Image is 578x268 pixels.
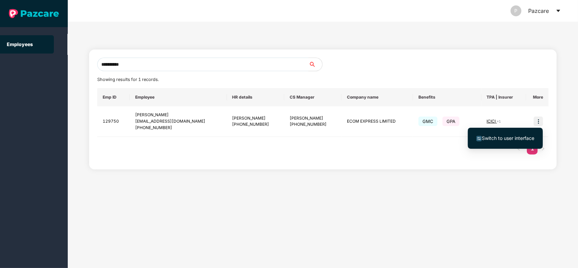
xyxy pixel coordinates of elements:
[476,136,482,141] img: svg+xml;base64,PHN2ZyB4bWxucz0iaHR0cDovL3d3dy53My5vcmcvMjAwMC9zdmciIHdpZHRoPSIxNiIgaGVpZ2h0PSIxNi...
[7,41,33,47] a: Employees
[97,77,159,82] span: Showing results for 1 records.
[97,106,130,137] td: 129750
[130,88,227,106] th: Employee
[556,8,561,14] span: caret-down
[526,88,549,106] th: More
[290,115,336,122] div: [PERSON_NAME]
[97,88,130,106] th: Emp ID
[135,112,222,118] div: [PERSON_NAME]
[534,117,543,126] img: icon
[541,147,545,151] span: right
[442,117,459,126] span: GPA
[413,88,481,106] th: Benefits
[290,121,336,128] div: [PHONE_NUMBER]
[487,119,497,124] span: ICICI
[227,88,284,106] th: HR details
[538,144,549,154] li: Next Page
[232,115,279,122] div: [PERSON_NAME]
[481,88,526,106] th: TPA | Insurer
[538,144,549,154] button: right
[232,121,279,128] div: [PHONE_NUMBER]
[135,118,222,125] div: [EMAIL_ADDRESS][DOMAIN_NAME]
[497,119,501,123] span: + 1
[308,62,322,67] span: search
[135,125,222,131] div: [PHONE_NUMBER]
[342,88,413,106] th: Company name
[342,106,413,137] td: ECOM EXPRESS LIMITED
[482,135,534,141] span: Switch to user interface
[308,58,323,71] button: search
[418,117,437,126] span: GMC
[284,88,342,106] th: CS Manager
[515,5,518,16] span: P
